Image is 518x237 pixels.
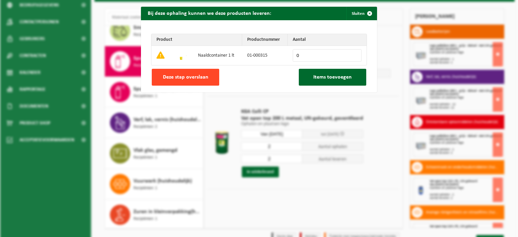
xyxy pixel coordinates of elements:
th: Product [151,34,242,46]
span: Deze stap overslaan [163,75,208,80]
span: Items toevoegen [313,75,352,80]
th: Aantal [288,34,367,46]
button: Items toevoegen [299,69,366,86]
img: 01-000315 [176,50,186,60]
td: Naaldcontainer 1 lt [193,46,242,65]
button: Deze stap overslaan [152,69,219,86]
th: Productnummer [242,34,288,46]
h2: Bij deze ophaling kunnen we deze producten leveren: [141,7,278,20]
button: Sluiten [346,7,376,20]
td: 01-000315 [242,46,288,65]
